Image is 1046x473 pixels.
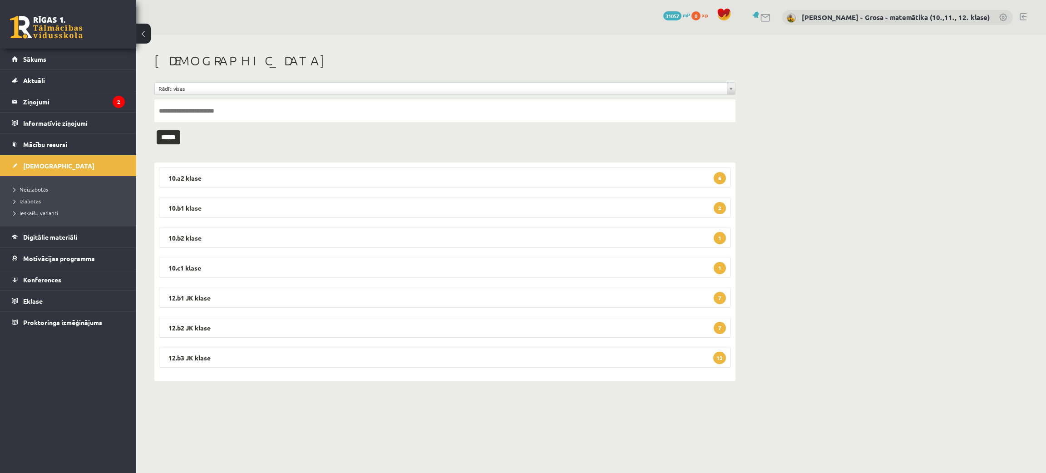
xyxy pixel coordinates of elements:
[23,297,43,305] span: Eklase
[702,11,708,19] span: xp
[663,11,681,20] span: 31057
[713,352,726,364] span: 13
[714,172,726,184] span: 6
[691,11,701,20] span: 0
[159,287,731,308] legend: 12.b1 JK klase
[159,317,731,338] legend: 12.b2 JK klase
[159,257,731,278] legend: 10.c1 klase
[154,53,735,69] h1: [DEMOGRAPHIC_DATA]
[12,155,125,176] a: [DEMOGRAPHIC_DATA]
[14,209,127,217] a: Ieskaišu varianti
[683,11,690,19] span: mP
[23,162,94,170] span: [DEMOGRAPHIC_DATA]
[12,91,125,112] a: Ziņojumi2
[14,197,41,205] span: Izlabotās
[159,347,731,368] legend: 12.b3 JK klase
[23,113,125,133] legend: Informatīvie ziņojumi
[23,254,95,262] span: Motivācijas programma
[12,269,125,290] a: Konferences
[12,49,125,69] a: Sākums
[23,318,102,326] span: Proktoringa izmēģinājums
[12,113,125,133] a: Informatīvie ziņojumi
[12,227,125,247] a: Digitālie materiāli
[14,185,127,193] a: Neizlabotās
[691,11,712,19] a: 0 xp
[12,291,125,311] a: Eklase
[12,312,125,333] a: Proktoringa izmēģinājums
[12,134,125,155] a: Mācību resursi
[155,83,735,94] a: Rādīt visas
[714,262,726,274] span: 1
[714,202,726,214] span: 2
[113,96,125,108] i: 2
[802,13,990,22] a: [PERSON_NAME] - Grosa - matemātika (10.,11., 12. klase)
[12,70,125,91] a: Aktuāli
[158,83,723,94] span: Rādīt visas
[787,14,796,23] img: Laima Tukāne - Grosa - matemātika (10.,11., 12. klase)
[23,91,125,112] legend: Ziņojumi
[159,167,731,188] legend: 10.a2 klase
[714,322,726,334] span: 7
[663,11,690,19] a: 31057 mP
[714,232,726,244] span: 1
[14,197,127,205] a: Izlabotās
[159,227,731,248] legend: 10.b2 klase
[12,248,125,269] a: Motivācijas programma
[23,55,46,63] span: Sākums
[14,186,48,193] span: Neizlabotās
[14,209,58,217] span: Ieskaišu varianti
[159,197,731,218] legend: 10.b1 klase
[23,276,61,284] span: Konferences
[10,16,83,39] a: Rīgas 1. Tālmācības vidusskola
[714,292,726,304] span: 7
[23,140,67,148] span: Mācību resursi
[23,76,45,84] span: Aktuāli
[23,233,77,241] span: Digitālie materiāli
